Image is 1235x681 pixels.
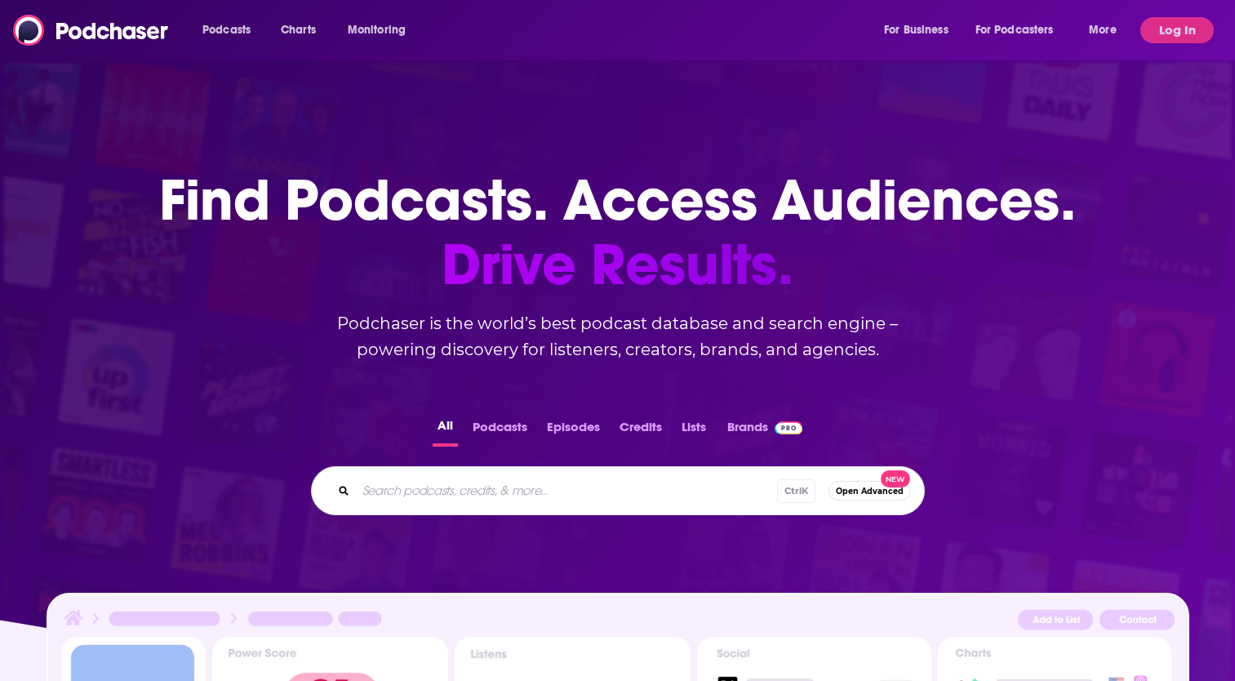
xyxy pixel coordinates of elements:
[336,17,427,43] button: open menu
[775,421,803,434] img: Podchaser Pro
[615,415,667,447] button: Credits
[1140,17,1214,43] button: Log In
[1077,17,1137,43] button: open menu
[873,17,969,43] button: open menu
[291,310,944,363] h2: Podchaser is the world’s best podcast database and search engine – powering discovery for listene...
[542,415,605,447] button: Episodes
[311,466,925,515] div: Search podcasts, credits, & more...
[965,17,1077,43] button: open menu
[1089,19,1117,42] span: More
[468,415,532,447] button: Podcasts
[61,608,1175,636] img: Podcast Insights Header
[433,415,458,447] button: All
[159,233,1076,297] span: Drive Results.
[836,487,904,496] span: Open Advanced
[975,19,1054,42] span: For Podcasters
[281,19,316,42] span: Charts
[13,15,170,46] img: Podchaser - Follow, Share and Rate Podcasts
[356,478,777,504] input: Search podcasts, credits, & more...
[727,415,803,447] a: BrandsPodchaser Pro
[677,415,711,447] button: Lists
[270,17,326,43] a: Charts
[191,17,272,43] button: open menu
[881,470,910,487] span: New
[348,19,406,42] span: Monitoring
[884,19,948,42] span: For Business
[159,168,1076,297] h1: Find Podcasts. Access Audiences.
[777,479,815,503] span: Ctrl K
[829,481,911,501] button: Open AdvancedNew
[202,19,251,42] span: Podcasts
